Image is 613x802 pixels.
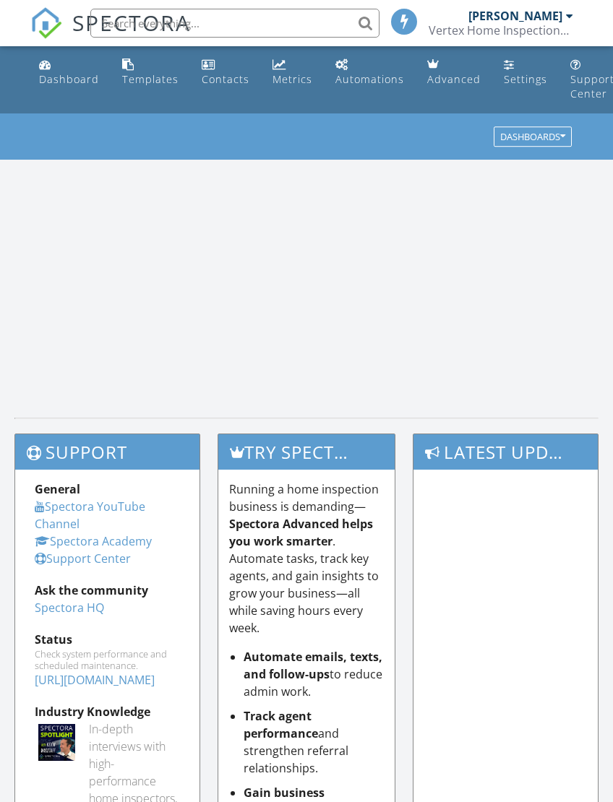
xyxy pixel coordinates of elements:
div: Contacts [202,72,249,86]
a: [URL][DOMAIN_NAME] [35,672,155,688]
div: Dashboard [39,72,99,86]
h3: Latest Updates [413,434,598,470]
h3: Try spectora advanced [DATE] [218,434,394,470]
a: Automations (Basic) [330,52,410,93]
li: to reduce admin work. [244,648,383,700]
a: Spectora Academy [35,533,152,549]
a: Settings [498,52,553,93]
a: Dashboard [33,52,105,93]
strong: General [35,481,80,497]
li: and strengthen referral relationships. [244,707,383,777]
a: Spectora YouTube Channel [35,499,145,532]
input: Search everything... [90,9,380,38]
img: The Best Home Inspection Software - Spectora [30,7,62,39]
a: Support Center [35,551,131,566]
div: Advanced [427,72,481,86]
div: Dashboards [500,132,565,142]
strong: Automate emails, texts, and follow-ups [244,649,382,682]
div: Vertex Home Inspections LLC [429,23,573,38]
div: Templates [122,72,179,86]
strong: Spectora Advanced helps you work smarter [229,516,373,549]
a: Advanced [421,52,486,93]
a: Templates [116,52,184,93]
div: Industry Knowledge [35,703,180,720]
img: Spectoraspolightmain [38,724,75,761]
div: Status [35,631,180,648]
h3: Support [15,434,200,470]
div: Settings [504,72,547,86]
button: Dashboards [494,127,572,147]
div: [PERSON_NAME] [468,9,562,23]
a: SPECTORA [30,20,191,50]
div: Ask the community [35,582,180,599]
div: Automations [335,72,404,86]
a: Contacts [196,52,255,93]
div: Check system performance and scheduled maintenance. [35,648,180,671]
a: Metrics [267,52,318,93]
a: Spectora HQ [35,600,104,616]
span: SPECTORA [72,7,191,38]
strong: Track agent performance [244,708,318,741]
div: Metrics [273,72,312,86]
p: Running a home inspection business is demanding— . Automate tasks, track key agents, and gain ins... [229,480,383,637]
